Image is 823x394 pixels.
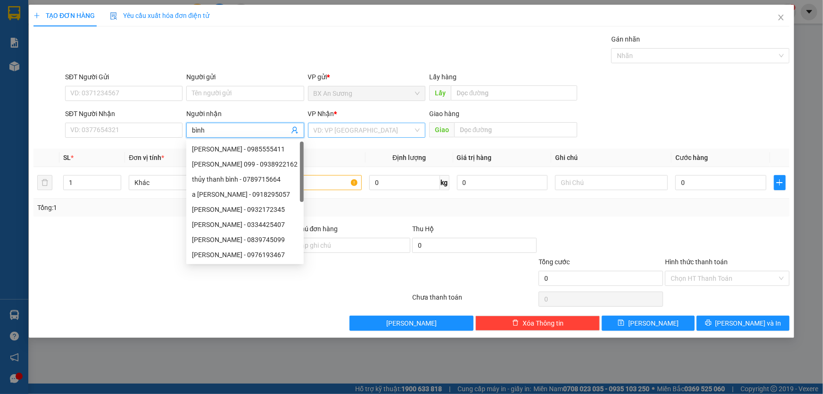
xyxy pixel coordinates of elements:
div: [PERSON_NAME] - 0985555411 [192,144,298,154]
span: Thu Hộ [412,225,434,233]
div: VP gửi [308,72,425,82]
button: delete [37,175,52,190]
input: 0 [457,175,548,190]
div: SĐT Người Gửi [65,72,183,82]
span: kg [440,175,449,190]
span: Khác [134,176,236,190]
div: [PERSON_NAME] 099 - 0938922162 [192,159,298,169]
span: Giao hàng [429,110,459,117]
span: close [777,14,785,21]
span: user-add [291,126,299,134]
span: save [618,319,624,327]
input: VD: Bàn, Ghế [249,175,362,190]
button: [PERSON_NAME] [349,316,474,331]
span: Cước hàng [675,154,708,161]
div: thủy thanh bình - 0789715664 [192,174,298,184]
th: Ghi chú [551,149,672,167]
span: Xóa Thông tin [523,318,564,328]
span: SL [63,154,71,161]
span: Giao [429,122,454,137]
input: Dọc đường [454,122,577,137]
span: [PERSON_NAME] [628,318,679,328]
span: TẠO ĐƠN HÀNG [33,12,95,19]
span: printer [705,319,712,327]
span: [PERSON_NAME] và In [715,318,781,328]
div: bình 099 - 0938922162 [186,157,304,172]
button: Close [768,5,794,31]
div: [PERSON_NAME] - 0334425407 [192,219,298,230]
div: bình - 0932172345 [186,202,304,217]
span: plus [774,179,785,186]
span: Lấy [429,85,451,101]
label: Hình thức thanh toán [665,258,728,266]
div: bình - 0334425407 [186,217,304,232]
button: printer[PERSON_NAME] và In [697,316,790,331]
label: Ghi chú đơn hàng [286,225,338,233]
div: thủy thanh bình - 0789715664 [186,172,304,187]
label: Gán nhãn [611,35,640,43]
div: bình - 0976193467 [186,247,304,262]
span: [PERSON_NAME] [386,318,437,328]
span: Giá trị hàng [457,154,492,161]
div: Người gửi [186,72,304,82]
div: [PERSON_NAME] - 0976193467 [192,250,298,260]
span: delete [512,319,519,327]
button: plus [774,175,786,190]
span: Tổng cước [539,258,570,266]
span: Đơn vị tính [129,154,164,161]
span: VP Nhận [308,110,334,117]
span: Lấy hàng [429,73,457,81]
div: thanh bình - 0985555411 [186,142,304,157]
div: Tổng: 1 [37,202,318,213]
div: a [PERSON_NAME] - 0918295057 [192,189,298,200]
div: Người nhận [186,109,304,119]
span: Định lượng [392,154,426,161]
div: [PERSON_NAME] - 0932172345 [192,204,298,215]
button: save[PERSON_NAME] [602,316,695,331]
span: plus [33,12,40,19]
img: icon [110,12,117,20]
div: a bình - 0918295057 [186,187,304,202]
input: Dọc đường [451,85,577,101]
div: Chưa thanh toán [412,292,538,309]
span: Yêu cầu xuất hóa đơn điện tử [110,12,209,19]
div: bình - 0839745099 [186,232,304,247]
span: BX An Sương [314,86,420,101]
input: Ghi chú đơn hàng [286,238,411,253]
input: Ghi Chú [555,175,668,190]
div: SĐT Người Nhận [65,109,183,119]
button: deleteXóa Thông tin [475,316,600,331]
div: [PERSON_NAME] - 0839745099 [192,235,298,245]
